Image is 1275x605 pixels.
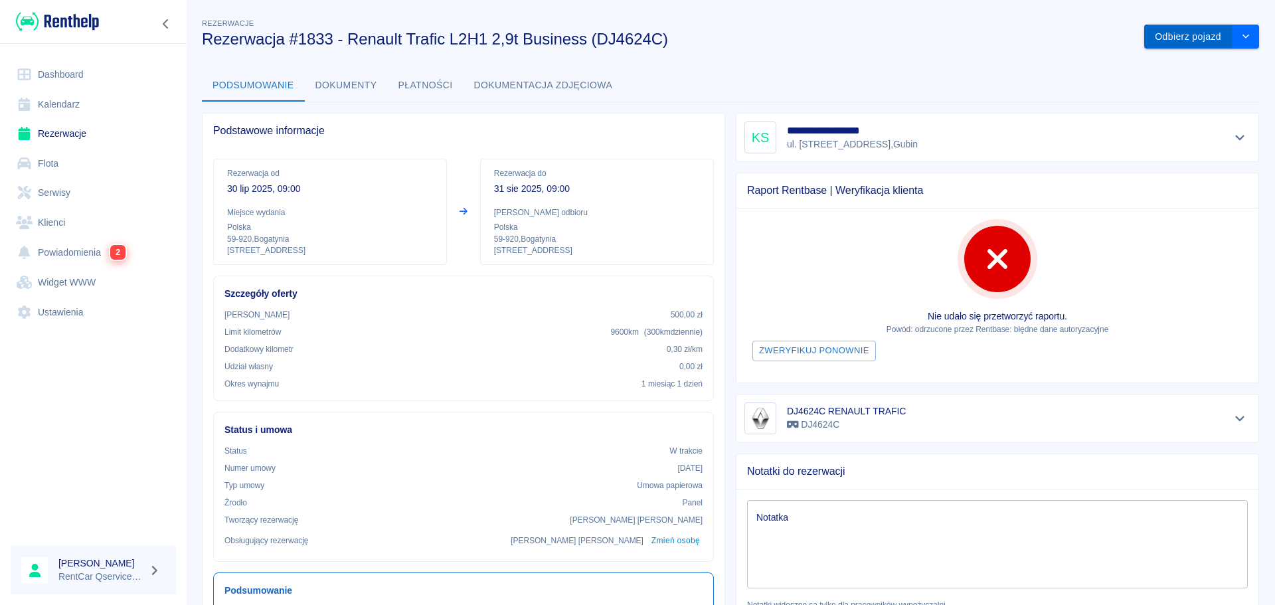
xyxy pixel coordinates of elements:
[110,245,126,260] span: 2
[224,361,273,373] p: Udział własny
[494,207,700,218] p: [PERSON_NAME] odbioru
[464,70,624,102] button: Dokumentacja zdjęciowa
[644,327,703,337] span: ( 300 km dziennie )
[1144,25,1232,49] button: Odbierz pojazd
[202,70,305,102] button: Podsumowanie
[1232,25,1259,49] button: drop-down
[224,497,247,509] p: Żrodło
[11,149,176,179] a: Flota
[227,207,433,218] p: Miejsce wydania
[11,119,176,149] a: Rezerwacje
[747,465,1248,478] span: Notatki do rezerwacji
[202,19,254,27] span: Rezerwacje
[570,514,703,526] p: [PERSON_NAME] [PERSON_NAME]
[305,70,388,102] button: Dokumenty
[494,167,700,179] p: Rezerwacja do
[494,245,700,256] p: [STREET_ADDRESS]
[16,11,99,33] img: Renthelp logo
[667,343,703,355] p: 0,30 zł /km
[679,361,703,373] p: 0,00 zł
[224,445,247,457] p: Status
[11,60,176,90] a: Dashboard
[11,237,176,268] a: Powiadomienia2
[511,535,643,547] p: [PERSON_NAME] [PERSON_NAME]
[227,221,433,233] p: Polska
[669,445,703,457] p: W trakcie
[224,309,290,321] p: [PERSON_NAME]
[787,137,918,151] p: ul. [STREET_ADDRESS] , Gubin
[224,535,309,547] p: Obsługujący rezerwację
[11,268,176,298] a: Widget WWW
[11,178,176,208] a: Serwisy
[11,90,176,120] a: Kalendarz
[747,323,1248,335] p: Powód: odrzucone przez Rentbase: błędne dane autoryzacyjne
[224,326,281,338] p: Limit kilometrów
[11,208,176,238] a: Klienci
[610,326,703,338] p: 9600 km
[224,287,703,301] h6: Szczegóły oferty
[11,298,176,327] a: Ustawienia
[649,531,703,551] button: Zmień osobę
[224,343,294,355] p: Dodatkowy kilometr
[224,378,279,390] p: Okres wynajmu
[787,418,906,432] p: DJ4624C
[224,462,276,474] p: Numer umowy
[388,70,464,102] button: Płatności
[637,479,703,491] p: Umowa papierowa
[224,479,264,491] p: Typ umowy
[227,245,433,256] p: [STREET_ADDRESS]
[1229,409,1251,428] button: Pokaż szczegóły
[747,309,1248,323] p: Nie udało się przetworzyć raportu.
[747,405,774,432] img: Image
[224,423,703,437] h6: Status i umowa
[752,341,876,361] button: Zweryfikuj ponownie
[213,124,714,137] span: Podstawowe informacje
[224,514,298,526] p: Tworzący rezerwację
[156,15,176,33] button: Zwiń nawigację
[677,462,703,474] p: [DATE]
[494,182,700,196] p: 31 sie 2025, 09:00
[224,584,703,598] h6: Podsumowanie
[227,182,433,196] p: 30 lip 2025, 09:00
[494,221,700,233] p: Polska
[787,404,906,418] h6: DJ4624C RENAULT TRAFIC
[683,497,703,509] p: Panel
[1229,128,1251,147] button: Pokaż szczegóły
[671,309,703,321] p: 500,00 zł
[641,378,703,390] p: 1 miesiąc 1 dzień
[747,184,1248,197] span: Raport Rentbase | Weryfikacja klienta
[58,570,143,584] p: RentCar Qservice Damar Parts
[744,122,776,153] div: KS
[11,11,99,33] a: Renthelp logo
[58,557,143,570] h6: [PERSON_NAME]
[227,233,433,245] p: 59-920 , Bogatynia
[494,233,700,245] p: 59-920 , Bogatynia
[227,167,433,179] p: Rezerwacja od
[202,30,1134,48] h3: Rezerwacja #1833 - Renault Trafic L2H1 2,9t Business (DJ4624C)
